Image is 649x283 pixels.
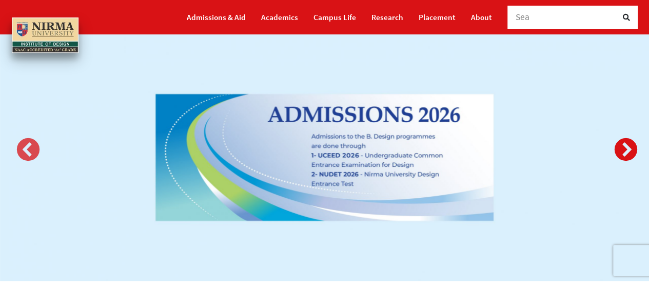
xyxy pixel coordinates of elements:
a: About [471,8,492,26]
a: Academics [261,8,298,26]
button: Next [613,138,634,158]
a: Research [371,8,403,26]
a: Campus Life [313,8,356,26]
img: main_logo [12,17,78,53]
a: Placement [419,8,456,26]
button: Previous [15,138,36,158]
a: Admissions & Aid [187,8,246,26]
span: Sea [516,11,530,23]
